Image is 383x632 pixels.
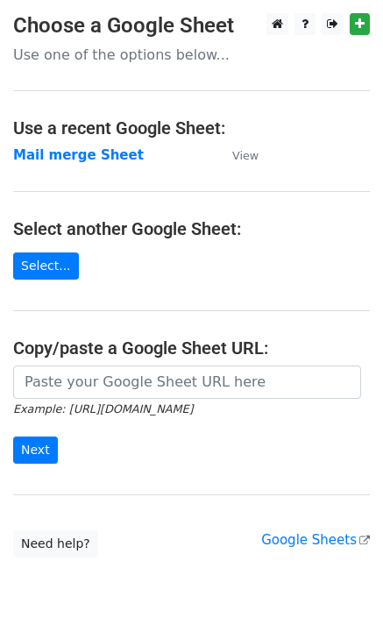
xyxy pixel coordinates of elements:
a: Mail merge Sheet [13,147,144,163]
input: Paste your Google Sheet URL here [13,366,361,399]
small: View [232,149,259,162]
h4: Copy/paste a Google Sheet URL: [13,337,370,359]
a: Google Sheets [261,532,370,548]
p: Use one of the options below... [13,46,370,64]
a: Select... [13,252,79,280]
h3: Choose a Google Sheet [13,13,370,39]
input: Next [13,437,58,464]
iframe: Chat Widget [295,548,383,632]
h4: Select another Google Sheet: [13,218,370,239]
a: View [215,147,259,163]
a: Need help? [13,530,98,557]
h4: Use a recent Google Sheet: [13,117,370,138]
small: Example: [URL][DOMAIN_NAME] [13,402,193,415]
